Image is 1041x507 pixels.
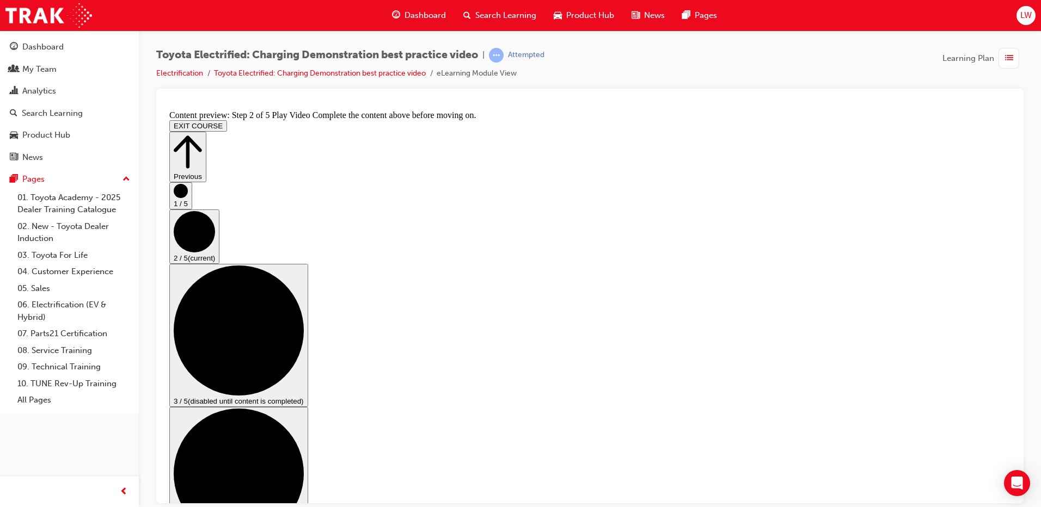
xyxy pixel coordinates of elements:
span: Previous [9,66,37,75]
span: Pages [695,9,717,22]
span: Dashboard [405,9,446,22]
a: 08. Service Training [13,342,134,359]
a: 01. Toyota Academy - 2025 Dealer Training Catalogue [13,189,134,218]
button: LW [1016,6,1036,25]
a: My Team [4,59,134,79]
a: All Pages [13,392,134,409]
span: news-icon [632,9,640,22]
a: Search Learning [4,103,134,123]
img: Trak [5,3,92,28]
a: 03. Toyota For Life [13,247,134,264]
span: 2 / 5 [9,148,23,156]
span: Toyota Electrified: Charging Demonstration best practice video [156,49,478,61]
a: Product Hub [4,125,134,145]
span: news-icon [10,153,18,163]
button: 3 / 5(disabled until content is completed) [4,158,143,301]
span: people-icon [10,65,18,75]
a: Dashboard [4,37,134,57]
span: pages-icon [10,175,18,184]
a: guage-iconDashboard [383,4,455,27]
span: | [482,49,485,61]
span: learningRecordVerb_ATTEMPT-icon [489,48,504,63]
span: 3 / 5 [9,291,23,299]
button: Previous [4,26,41,76]
span: pages-icon [682,9,690,22]
a: 07. Parts21 Certification [13,325,134,342]
button: 2 / 5(current) [4,103,54,158]
button: DashboardMy TeamAnalyticsSearch LearningProduct HubNews [4,35,134,169]
a: Toyota Electrified: Charging Demonstration best practice video [214,69,426,78]
div: Analytics [22,85,56,97]
span: search-icon [10,109,17,119]
span: prev-icon [120,485,128,499]
span: search-icon [463,9,471,22]
div: Search Learning [22,107,83,120]
a: 04. Customer Experience [13,263,134,280]
button: Learning Plan [942,48,1024,69]
a: 02. New - Toyota Dealer Induction [13,218,134,247]
a: News [4,147,134,168]
span: guage-icon [392,9,400,22]
a: search-iconSearch Learning [455,4,545,27]
div: News [22,151,43,164]
span: guage-icon [10,42,18,52]
div: Pages [22,173,45,186]
div: Attempted [508,50,544,60]
span: LW [1020,9,1032,22]
li: eLearning Module View [437,67,517,80]
div: Dashboard [22,41,64,53]
span: car-icon [554,9,562,22]
span: chart-icon [10,86,18,96]
button: 1 / 5 [4,76,27,103]
span: list-icon [1005,52,1013,65]
a: 09. Technical Training [13,358,134,375]
span: Search Learning [475,9,536,22]
button: Pages [4,169,134,189]
div: Open Intercom Messenger [1004,470,1030,496]
a: pages-iconPages [673,4,726,27]
div: My Team [22,63,57,76]
div: Product Hub [22,129,70,141]
span: up-icon [123,172,130,187]
span: Learning Plan [942,52,994,65]
a: news-iconNews [623,4,673,27]
a: 05. Sales [13,280,134,297]
a: Electrification [156,69,203,78]
span: News [644,9,665,22]
a: car-iconProduct Hub [545,4,623,27]
a: 10. TUNE Rev-Up Training [13,375,134,392]
div: Content preview: Step 2 of 5 Play Video Complete the content above before moving on. [4,4,846,14]
span: car-icon [10,131,18,140]
span: 1 / 5 [9,94,23,102]
a: Analytics [4,81,134,101]
span: Product Hub [566,9,614,22]
button: EXIT COURSE [4,14,62,26]
a: 06. Electrification (EV & Hybrid) [13,296,134,325]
